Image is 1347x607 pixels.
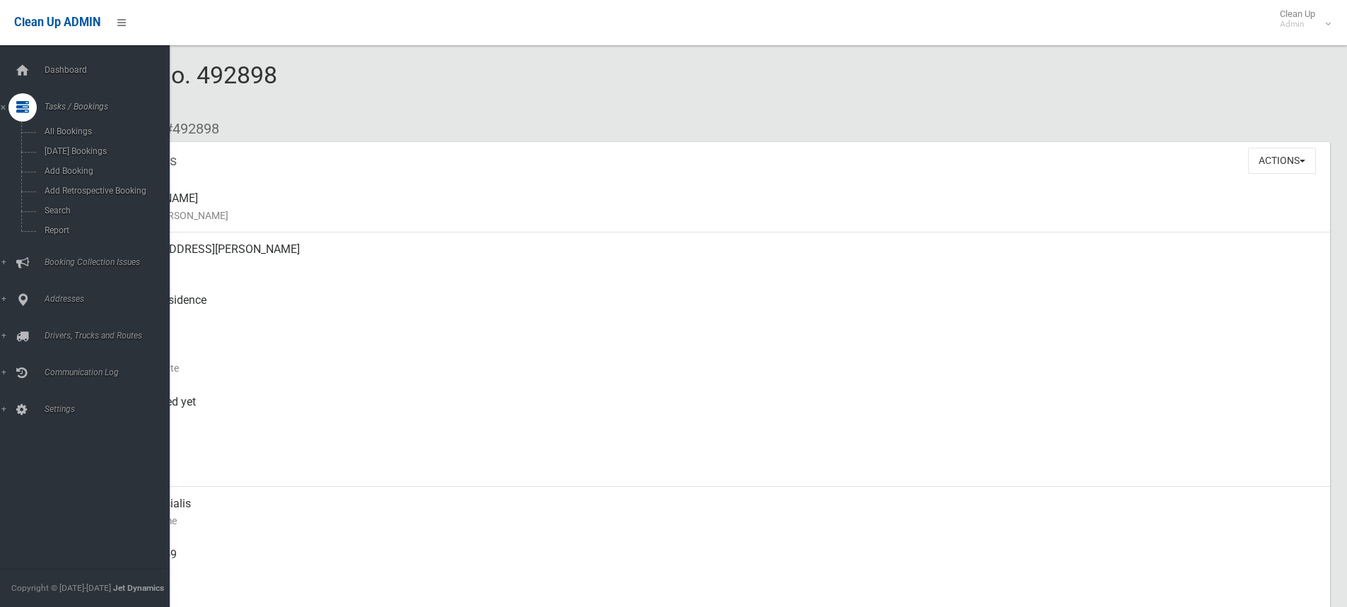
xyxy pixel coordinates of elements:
div: [PERSON_NAME] [113,182,1319,232]
small: Pickup Point [113,309,1319,326]
span: Tasks / Bookings [40,102,180,112]
small: Mobile [113,563,1319,580]
span: Drivers, Trucks and Routes [40,331,180,341]
div: [DATE] [113,436,1319,487]
span: Settings [40,404,180,414]
div: [DATE] [113,334,1319,385]
span: Addresses [40,294,180,304]
small: Zone [113,461,1319,478]
small: Admin [1280,19,1315,30]
span: All Bookings [40,126,168,136]
div: Front of Residence [113,283,1319,334]
span: Search [40,206,168,216]
span: Booking Collection Issues [40,257,180,267]
span: Clean Up [1273,8,1329,30]
span: Copyright © [DATE]-[DATE] [11,583,111,593]
span: Clean Up ADMIN [14,16,100,29]
div: Doinya Pasialis [113,487,1319,538]
li: #492898 [154,116,219,142]
div: Not collected yet [113,385,1319,436]
div: [STREET_ADDRESS][PERSON_NAME] [113,232,1319,283]
div: 0420456159 [113,538,1319,589]
span: Booking No. 492898 [62,61,277,116]
span: Report [40,225,168,235]
span: Add Retrospective Booking [40,186,168,196]
button: Actions [1248,148,1316,174]
small: Name of [PERSON_NAME] [113,207,1319,224]
small: Contact Name [113,512,1319,529]
small: Address [113,258,1319,275]
span: Add Booking [40,166,168,176]
span: Communication Log [40,367,180,377]
strong: Jet Dynamics [113,583,164,593]
small: Collected At [113,411,1319,428]
span: Dashboard [40,65,180,75]
span: [DATE] Bookings [40,146,168,156]
small: Collection Date [113,360,1319,377]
